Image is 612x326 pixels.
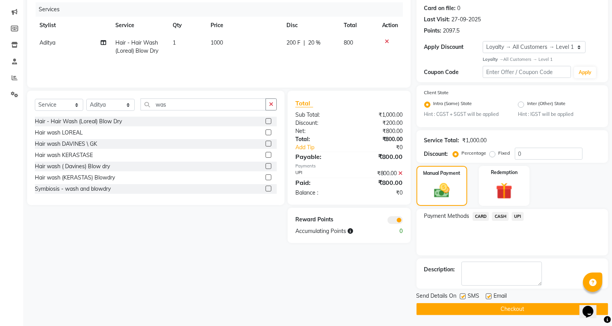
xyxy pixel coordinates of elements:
[494,292,507,302] span: Email
[349,135,409,143] div: ₹800.00
[290,189,349,197] div: Balance :
[35,174,115,182] div: Hair wash (KERASTAS) Blowdry
[349,178,409,187] div: ₹800.00
[290,127,349,135] div: Net:
[290,111,349,119] div: Sub Total:
[379,227,409,235] div: 0
[290,227,379,235] div: Accumulating Points
[303,39,305,47] span: |
[443,27,460,35] div: 2097.5
[290,152,349,161] div: Payable:
[290,135,349,143] div: Total:
[35,17,111,34] th: Stylist
[424,111,507,118] small: Hint : CGST + SGST will be applied
[286,39,300,47] span: 200 F
[111,17,168,34] th: Service
[115,39,158,54] span: Hair - Hair Wash (Loreal) Blow Dry
[377,17,403,34] th: Action
[492,212,509,221] span: CASH
[339,17,377,34] th: Total
[468,292,480,302] span: SMS
[424,16,450,24] div: Last Visit:
[141,98,266,110] input: Search or Scan
[282,17,339,34] th: Disc
[518,111,600,118] small: Hint : IGST will be applied
[359,143,409,152] div: ₹0
[574,67,596,78] button: Apply
[349,111,409,119] div: ₹1,000.00
[424,266,455,274] div: Description:
[527,100,566,109] label: Inter (Other) State
[39,39,55,46] span: Aditya
[429,181,454,199] img: _cash.svg
[35,185,111,193] div: Symbiosis - wash and blowdry
[491,169,518,176] label: Redemption
[452,16,481,24] div: 27-09-2025
[483,56,600,63] div: All Customers → Level 1
[349,152,409,161] div: ₹800.00
[35,140,97,148] div: Hair wash DAVINES \ GK
[483,66,571,78] input: Enter Offer / Coupon Code
[349,189,409,197] div: ₹0
[295,163,403,169] div: Payments
[349,127,409,135] div: ₹800.00
[473,212,489,221] span: CARD
[168,17,206,34] th: Qty
[462,150,487,157] label: Percentage
[417,292,457,302] span: Send Details On
[424,4,456,12] div: Card on file:
[434,100,472,109] label: Intra (Same) State
[290,143,359,152] a: Add Tip
[295,99,313,107] span: Total
[35,151,93,159] div: Hair wash KERASTASE
[424,89,449,96] label: Client State
[35,162,110,171] div: Hair wash ( Davines) Blow dry
[308,39,321,47] span: 20 %
[417,303,608,315] button: Checkout
[458,4,461,12] div: 0
[290,169,349,178] div: UPI
[483,57,503,62] strong: Loyalty →
[290,119,349,127] div: Discount:
[349,169,409,178] div: ₹800.00
[424,212,470,220] span: Payment Methods
[35,129,83,137] div: Hair wash LOREAL
[424,150,448,158] div: Discount:
[349,119,409,127] div: ₹200.00
[424,136,459,145] div: Service Total:
[499,150,510,157] label: Fixed
[491,181,517,201] img: _gift.svg
[512,212,524,221] span: UPI
[344,39,353,46] span: 800
[211,39,223,46] span: 1000
[290,216,349,224] div: Reward Points
[424,43,483,51] div: Apply Discount
[35,117,122,126] div: Hair - Hair Wash (Loreal) Blow Dry
[579,295,604,318] iframe: chat widget
[206,17,282,34] th: Price
[424,68,483,76] div: Coupon Code
[290,178,349,187] div: Paid:
[173,39,176,46] span: 1
[36,2,409,17] div: Services
[424,27,442,35] div: Points:
[463,136,487,145] div: ₹1,000.00
[423,170,460,177] label: Manual Payment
